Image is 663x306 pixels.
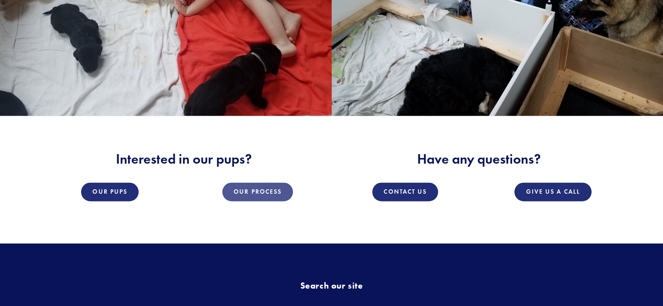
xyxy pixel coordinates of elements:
a: Contact Us [372,182,438,201]
a: Our Pups [81,182,139,201]
strong: Search our site [300,280,363,291]
a: Give Us a Call [514,182,591,201]
h2: Interested in our pups? [44,151,324,167]
a: Our Process [222,182,293,201]
h2: Have any questions? [339,151,620,167]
